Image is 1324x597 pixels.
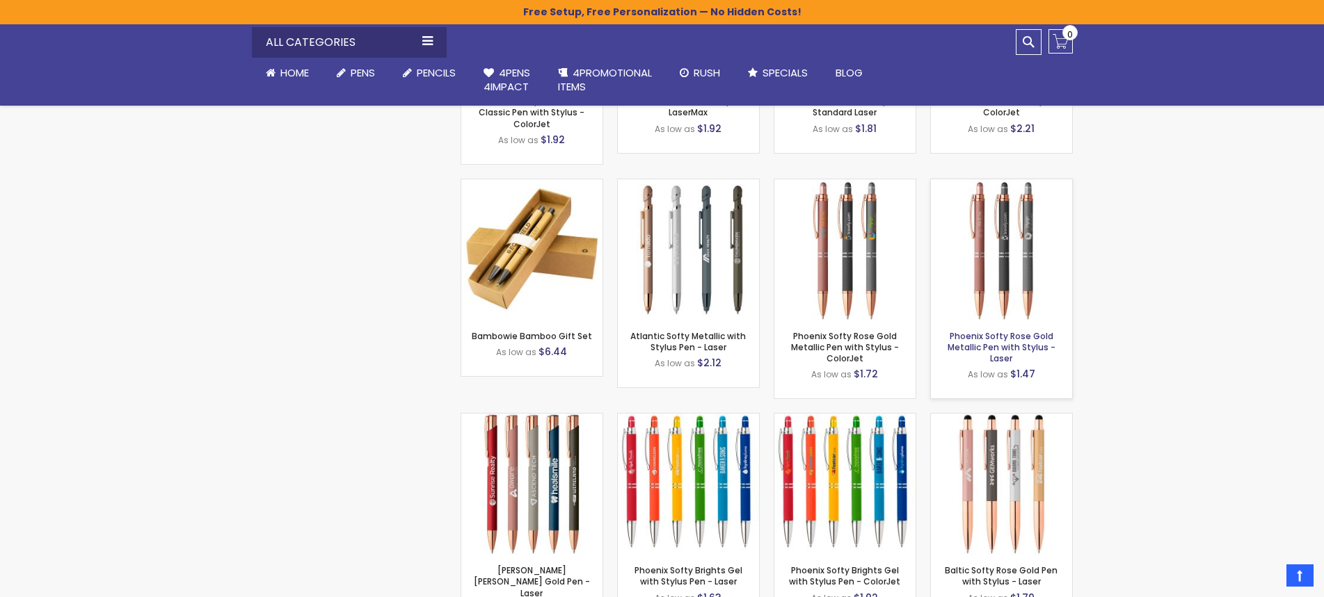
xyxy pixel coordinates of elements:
span: $1.92 [541,133,565,147]
span: Rush [694,65,720,80]
a: Vivano Duo Pen with Stylus - Standard Laser [783,95,907,118]
span: Blog [836,65,863,80]
a: Atlantic Softy Metallic with Stylus Pen - Laser [618,179,759,190]
span: 4Pens 4impact [484,65,530,94]
a: Phoenix Softy Rose Gold Classic Pen with Stylus - ColorJet [479,95,584,129]
span: $1.81 [855,122,877,136]
a: Phoenix Softy Rose Gold Metallic Pen with Stylus - Laser [931,179,1072,190]
a: Pens [323,58,389,88]
a: Baltic Softy Rose Gold Pen with Stylus - Laser [931,413,1072,425]
span: $1.72 [854,367,878,381]
a: Phoenix Softy Rose Gold Metallic Pen with Stylus - ColorJet [791,330,899,364]
span: As low as [496,346,536,358]
span: $6.44 [539,345,567,359]
a: 4Pens4impact [470,58,544,103]
span: As low as [655,123,695,135]
a: Crosby Softy Rose Gold Pen - Laser [461,413,603,425]
img: Phoenix Softy Brights Gel with Stylus Pen - Laser [618,414,759,555]
a: Bambowie Bamboo Gift Set [461,179,603,190]
span: As low as [655,357,695,369]
img: Bambowie Bamboo Gift Set [461,179,603,320]
span: As low as [813,123,853,135]
a: Pencils [389,58,470,88]
span: As low as [498,134,539,146]
a: Phoenix Softy Brights Gel with Stylus Pen - ColorJet [774,413,916,425]
a: Phoenix Softy Brights Gel with Stylus Pen - Laser [618,413,759,425]
img: Crosby Softy Rose Gold Pen - Laser [461,414,603,555]
a: Vivano Duo Pen with Stylus - LaserMax [627,95,750,118]
a: 4PROMOTIONALITEMS [544,58,666,103]
a: Blog [822,58,877,88]
span: As low as [968,123,1008,135]
span: 4PROMOTIONAL ITEMS [558,65,652,94]
a: Home [252,58,323,88]
a: Phoenix Softy Rose Gold Metallic Pen with Stylus - Laser [948,330,1055,364]
a: Phoenix Softy Rose Gold Metallic Pen with Stylus - ColorJet [774,179,916,190]
a: Specials [734,58,822,88]
img: Baltic Softy Rose Gold Pen with Stylus - Laser [931,414,1072,555]
span: Specials [763,65,808,80]
a: Baltic Softy Rose Gold Pen with Stylus - Laser [945,564,1058,587]
span: $1.92 [697,122,721,136]
a: Phoenix Softy Brights Gel with Stylus Pen - ColorJet [789,564,900,587]
a: 0 [1048,29,1073,54]
a: Vivano Duo Pen with Stylus - ColorJet [940,95,1063,118]
span: Home [280,65,309,80]
a: Phoenix Softy Brights Gel with Stylus Pen - Laser [635,564,742,587]
img: Phoenix Softy Rose Gold Metallic Pen with Stylus - Laser [931,179,1072,320]
span: As low as [811,368,852,380]
a: Rush [666,58,734,88]
img: Phoenix Softy Brights Gel with Stylus Pen - ColorJet [774,414,916,555]
span: $2.21 [1010,122,1035,136]
span: $2.12 [697,356,721,370]
img: Phoenix Softy Rose Gold Metallic Pen with Stylus - ColorJet [774,179,916,320]
span: Pencils [417,65,456,80]
span: $1.47 [1010,367,1035,381]
span: Pens [351,65,375,80]
span: 0 [1067,28,1073,41]
a: Atlantic Softy Metallic with Stylus Pen - Laser [630,330,746,353]
div: All Categories [252,27,447,58]
img: Atlantic Softy Metallic with Stylus Pen - Laser [618,179,759,320]
a: Bambowie Bamboo Gift Set [472,330,592,342]
span: As low as [968,368,1008,380]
